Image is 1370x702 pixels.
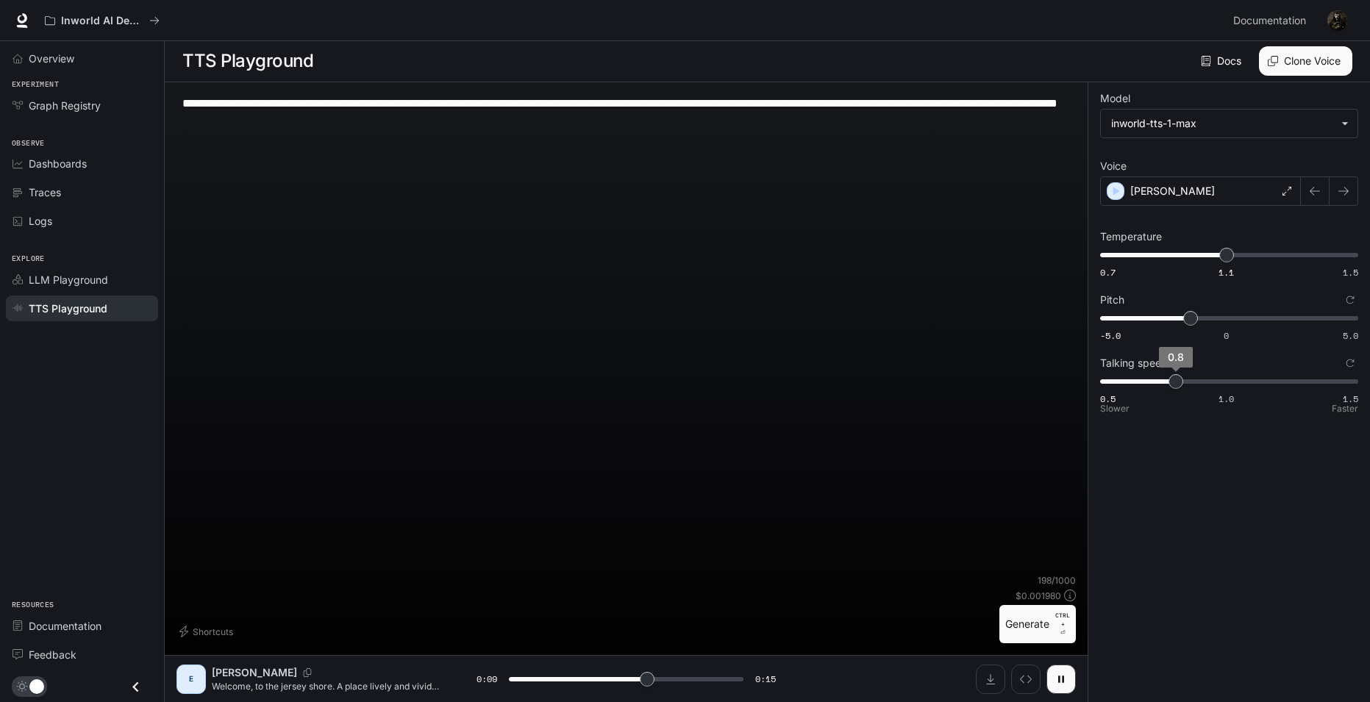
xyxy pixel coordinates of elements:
span: 0.8 [1168,351,1184,363]
a: Feedback [6,642,158,667]
span: 1.0 [1219,393,1234,405]
span: LLM Playground [29,272,108,287]
button: Shortcuts [176,620,239,643]
p: CTRL + [1055,611,1070,628]
span: 0 [1224,329,1229,342]
p: Model [1100,93,1130,104]
div: E [179,667,203,691]
span: 0.7 [1100,266,1116,279]
div: inworld-tts-1-max [1101,110,1357,137]
p: Temperature [1100,232,1162,242]
span: Graph Registry [29,98,101,113]
button: All workspaces [38,6,166,35]
span: Documentation [1233,12,1306,30]
a: Dashboards [6,151,158,176]
span: Documentation [29,618,101,634]
a: Traces [6,179,158,205]
span: 1.1 [1219,266,1234,279]
p: Inworld AI Demos [61,15,143,27]
button: Download audio [976,665,1005,694]
span: Feedback [29,647,76,662]
p: Pitch [1100,295,1124,305]
span: 1.5 [1343,393,1358,405]
p: Talking speed [1100,358,1168,368]
span: Traces [29,185,61,200]
a: Overview [6,46,158,71]
span: 1.5 [1343,266,1358,279]
p: [PERSON_NAME] [1130,184,1215,198]
span: Logs [29,213,52,229]
span: Overview [29,51,74,66]
span: Dark mode toggle [29,678,44,694]
p: 198 / 1000 [1038,574,1076,587]
button: Inspect [1011,665,1041,694]
a: LLM Playground [6,267,158,293]
span: -5.0 [1100,329,1121,342]
button: Copy Voice ID [297,668,318,677]
a: Documentation [1227,6,1317,35]
button: GenerateCTRL +⏎ [999,605,1076,643]
p: Welcome, to the jersey shore. A place lively and vivid for tourists. But If you're a local like m... [212,680,441,692]
span: Dashboards [29,156,87,171]
p: $ 0.001980 [1016,590,1061,602]
a: Documentation [6,613,158,639]
button: User avatar [1323,6,1352,35]
span: 0:15 [755,672,776,687]
span: 0.5 [1100,393,1116,405]
a: TTS Playground [6,296,158,321]
span: TTS Playground [29,301,107,316]
p: Faster [1332,404,1358,413]
a: Docs [1198,46,1247,76]
a: Logs [6,208,158,234]
p: ⏎ [1055,611,1070,637]
button: Close drawer [119,672,152,702]
span: 0:09 [477,672,497,687]
div: inworld-tts-1-max [1111,116,1334,131]
p: [PERSON_NAME] [212,665,297,680]
button: Clone Voice [1259,46,1352,76]
button: Reset to default [1342,355,1358,371]
button: Reset to default [1342,292,1358,308]
h1: TTS Playground [182,46,313,76]
img: User avatar [1327,10,1348,31]
p: Slower [1100,404,1130,413]
p: Voice [1100,161,1127,171]
span: 5.0 [1343,329,1358,342]
a: Graph Registry [6,93,158,118]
